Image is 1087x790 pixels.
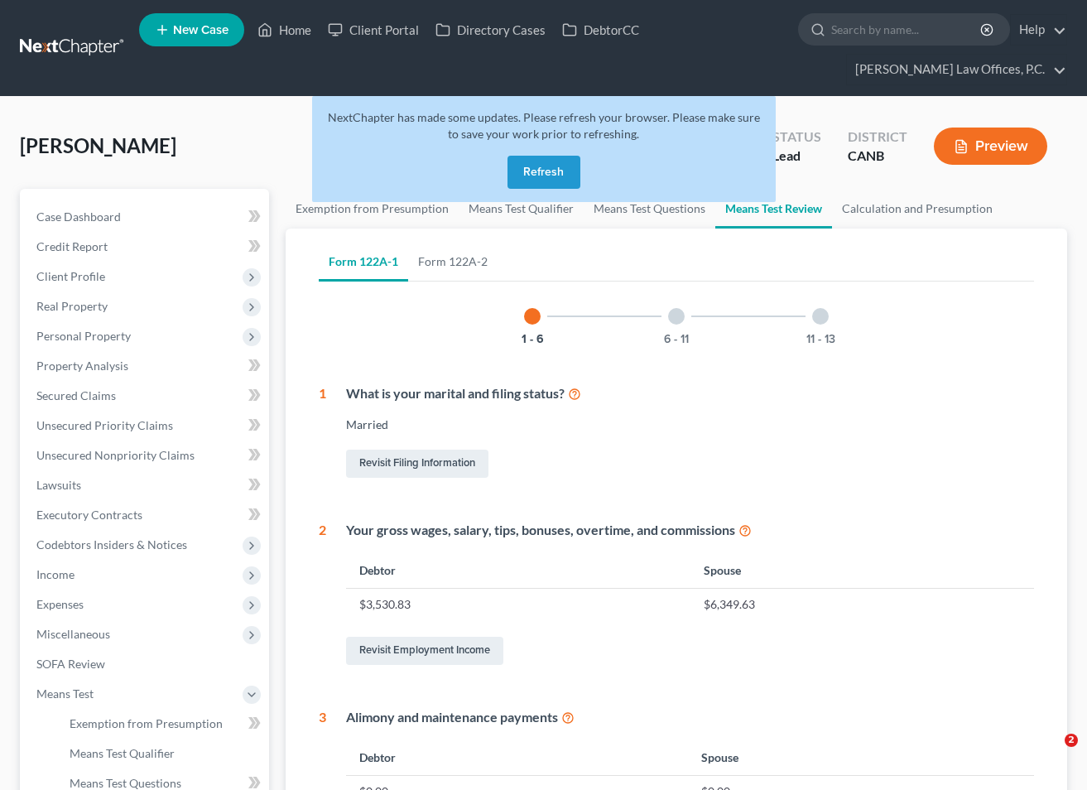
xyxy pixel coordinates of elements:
a: [PERSON_NAME] Law Offices, P.C. [847,55,1066,84]
a: Credit Report [23,232,269,262]
span: Means Test [36,686,94,701]
th: Spouse [690,552,1034,588]
button: 1 - 6 [522,334,544,345]
a: DebtorCC [554,15,647,45]
span: [PERSON_NAME] [20,133,176,157]
span: SOFA Review [36,657,105,671]
span: Miscellaneous [36,627,110,641]
span: 2 [1065,734,1078,747]
a: Property Analysis [23,351,269,381]
span: Means Test Questions [70,776,181,790]
div: CANB [848,147,907,166]
button: 6 - 11 [664,334,689,345]
div: What is your marital and filing status? [346,384,1034,403]
iframe: Intercom live chat [1031,734,1070,773]
input: Search by name... [831,14,983,45]
span: Case Dashboard [36,210,121,224]
a: Unsecured Nonpriority Claims [23,441,269,470]
span: New Case [173,24,228,36]
div: District [848,128,907,147]
a: Means Test Qualifier [56,739,269,768]
a: Revisit Filing Information [346,450,488,478]
span: Personal Property [36,329,131,343]
div: Status [772,128,821,147]
a: Calculation and Presumption [832,189,1003,229]
th: Spouse [688,740,1034,776]
span: Lawsuits [36,478,81,492]
button: Refresh [507,156,580,189]
span: Means Test Qualifier [70,746,175,760]
span: Credit Report [36,239,108,253]
a: Form 122A-1 [319,242,408,282]
td: $3,530.83 [346,589,690,620]
th: Debtor [346,552,690,588]
a: Case Dashboard [23,202,269,232]
span: Unsecured Nonpriority Claims [36,448,195,462]
div: Alimony and maintenance payments [346,708,1034,727]
div: Married [346,417,1034,433]
a: Exemption from Presumption [56,709,269,739]
span: Unsecured Priority Claims [36,418,173,432]
a: Form 122A-2 [408,242,498,282]
a: Directory Cases [427,15,554,45]
span: Executory Contracts [36,508,142,522]
a: SOFA Review [23,649,269,679]
a: Secured Claims [23,381,269,411]
a: Help [1011,15,1066,45]
span: NextChapter has made some updates. Please refresh your browser. Please make sure to save your wor... [328,110,760,141]
td: $6,349.63 [690,589,1034,620]
span: Codebtors Insiders & Notices [36,537,187,552]
a: Client Portal [320,15,427,45]
span: Property Analysis [36,359,128,373]
span: Real Property [36,299,108,313]
a: Executory Contracts [23,500,269,530]
a: Home [249,15,320,45]
span: Income [36,567,75,581]
button: Preview [934,128,1047,165]
span: Client Profile [36,269,105,283]
span: Secured Claims [36,388,116,402]
div: Your gross wages, salary, tips, bonuses, overtime, and commissions [346,521,1034,540]
div: 1 [319,384,326,481]
a: Unsecured Priority Claims [23,411,269,441]
button: 11 - 13 [806,334,835,345]
div: 2 [319,521,326,668]
a: Lawsuits [23,470,269,500]
a: Exemption from Presumption [286,189,459,229]
span: Expenses [36,597,84,611]
th: Debtor [346,740,688,776]
span: Exemption from Presumption [70,716,223,730]
div: Lead [772,147,821,166]
a: Revisit Employment Income [346,637,503,665]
